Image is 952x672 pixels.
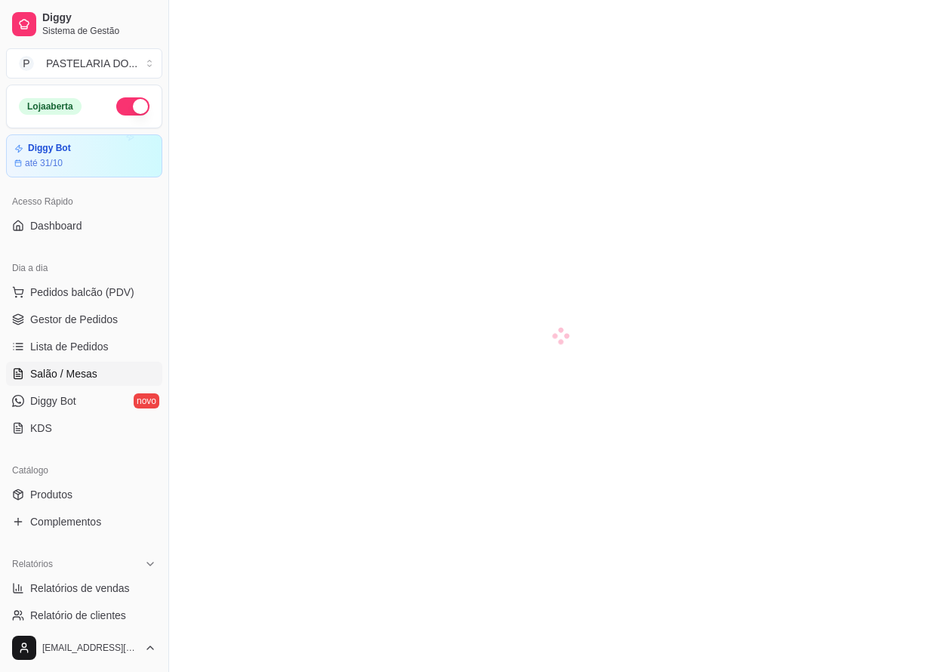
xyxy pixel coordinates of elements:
div: Catálogo [6,458,162,482]
span: Salão / Mesas [30,366,97,381]
span: Relatórios [12,558,53,570]
span: Diggy [42,11,156,25]
a: Gestor de Pedidos [6,307,162,331]
div: Dia a dia [6,256,162,280]
span: Pedidos balcão (PDV) [30,285,134,300]
a: Lista de Pedidos [6,334,162,359]
button: Pedidos balcão (PDV) [6,280,162,304]
a: Salão / Mesas [6,362,162,386]
a: Relatório de clientes [6,603,162,627]
a: KDS [6,416,162,440]
a: Diggy Botaté 31/10 [6,134,162,177]
span: Diggy Bot [30,393,76,408]
span: Produtos [30,487,72,502]
a: Complementos [6,510,162,534]
a: Produtos [6,482,162,507]
span: P [19,56,34,71]
span: Gestor de Pedidos [30,312,118,327]
span: Complementos [30,514,101,529]
a: Dashboard [6,214,162,238]
div: PASTELARIA DO ... [46,56,137,71]
a: Diggy Botnovo [6,389,162,413]
span: Sistema de Gestão [42,25,156,37]
button: Select a team [6,48,162,79]
span: KDS [30,421,52,436]
span: Relatório de clientes [30,608,126,623]
article: Diggy Bot [28,143,71,154]
button: [EMAIL_ADDRESS][DOMAIN_NAME] [6,630,162,666]
span: Dashboard [30,218,82,233]
a: DiggySistema de Gestão [6,6,162,42]
div: Loja aberta [19,98,82,115]
span: Lista de Pedidos [30,339,109,354]
span: [EMAIL_ADDRESS][DOMAIN_NAME] [42,642,138,654]
div: Acesso Rápido [6,190,162,214]
article: até 31/10 [25,157,63,169]
button: Alterar Status [116,97,149,116]
span: Relatórios de vendas [30,581,130,596]
a: Relatórios de vendas [6,576,162,600]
